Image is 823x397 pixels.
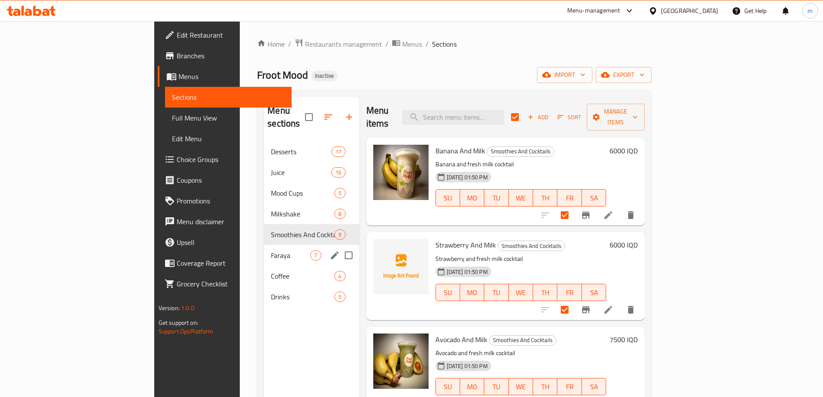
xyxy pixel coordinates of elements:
span: TU [488,381,505,393]
div: Menu-management [567,6,620,16]
button: TH [533,189,557,206]
button: Branch-specific-item [575,205,596,225]
div: Faraya7edit [264,245,359,266]
div: Smoothies And Cocktails [271,229,334,240]
span: Restaurants management [305,39,382,49]
span: FR [561,192,578,204]
button: TU [484,189,508,206]
button: TU [484,284,508,301]
span: Grocery Checklist [177,279,285,289]
span: Promotions [177,196,285,206]
span: Inactive [311,72,337,79]
a: Edit menu item [603,305,613,315]
span: 5 [335,293,345,301]
a: Menu disclaimer [158,211,292,232]
span: Menu disclaimer [177,216,285,227]
span: Menus [402,39,422,49]
div: Smoothies And Cocktails9 [264,224,359,245]
div: Coffee [271,271,334,281]
span: 4 [335,272,345,280]
div: items [334,229,345,240]
div: items [331,167,345,178]
div: items [334,209,345,219]
a: Promotions [158,191,292,211]
div: Smoothies And Cocktails [487,146,554,157]
span: Manage items [594,106,638,128]
span: Coupons [177,175,285,185]
img: Strawberry And Milk [373,239,429,294]
span: Sort [557,112,581,122]
div: items [331,146,345,157]
span: 8 [335,210,345,218]
span: m [807,6,813,16]
span: 16 [332,168,345,177]
span: Sort sections [318,107,339,127]
a: Sections [165,87,292,108]
a: Choice Groups [158,149,292,170]
span: Milkshake [271,209,334,219]
div: Milkshake8 [264,203,359,224]
button: TH [533,378,557,395]
span: FR [561,381,578,393]
button: export [596,67,651,83]
button: SU [435,378,460,395]
span: import [544,70,585,80]
span: SA [585,192,603,204]
span: Get support on: [159,317,198,328]
button: delete [620,299,641,320]
button: TH [533,284,557,301]
span: SA [585,286,603,299]
p: Avocado and fresh milk cocktail [435,348,607,359]
span: SU [439,286,457,299]
span: Strawberry And Milk [435,238,496,251]
div: Drinks5 [264,286,359,307]
span: 9 [335,231,345,239]
p: Strawberry and fresh milk cocktail [435,254,607,264]
button: SA [582,284,606,301]
span: 17 [332,148,345,156]
div: Smoothies And Cocktails [498,241,565,251]
button: Manage items [587,104,645,130]
button: import [537,67,592,83]
img: Avocado And Milk [373,333,429,389]
span: MO [464,192,481,204]
a: Edit menu item [603,210,613,220]
button: TU [484,378,508,395]
span: Mood Cups [271,188,334,198]
span: FR [561,286,578,299]
nav: breadcrumb [257,38,651,50]
a: Edit Restaurant [158,25,292,45]
div: items [334,271,345,281]
span: Smoothies And Cocktails [498,241,565,251]
span: [DATE] 01:50 PM [443,362,491,370]
a: Full Menu View [165,108,292,128]
span: TU [488,286,505,299]
div: items [334,188,345,198]
button: WE [509,378,533,395]
nav: Menu sections [264,138,359,311]
span: Full Menu View [172,113,285,123]
a: Menus [158,66,292,87]
p: Banana and fresh milk cocktail [435,159,607,170]
button: MO [460,378,484,395]
span: Juice [271,167,331,178]
span: Add item [524,111,552,124]
button: delete [620,205,641,225]
button: WE [509,284,533,301]
span: 7 [311,251,321,260]
span: Drinks [271,292,334,302]
span: 1.0.0 [181,302,194,314]
span: TH [537,381,554,393]
a: Menus [392,38,422,50]
button: FR [557,378,582,395]
button: SU [435,189,460,206]
div: items [334,292,345,302]
h6: 7500 IQD [610,333,638,346]
span: Menus [178,71,285,82]
span: Edit Menu [172,133,285,144]
div: Inactive [311,71,337,81]
span: Edit Restaurant [177,30,285,40]
span: export [603,70,645,80]
span: WE [512,286,530,299]
span: Select all sections [300,108,318,126]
